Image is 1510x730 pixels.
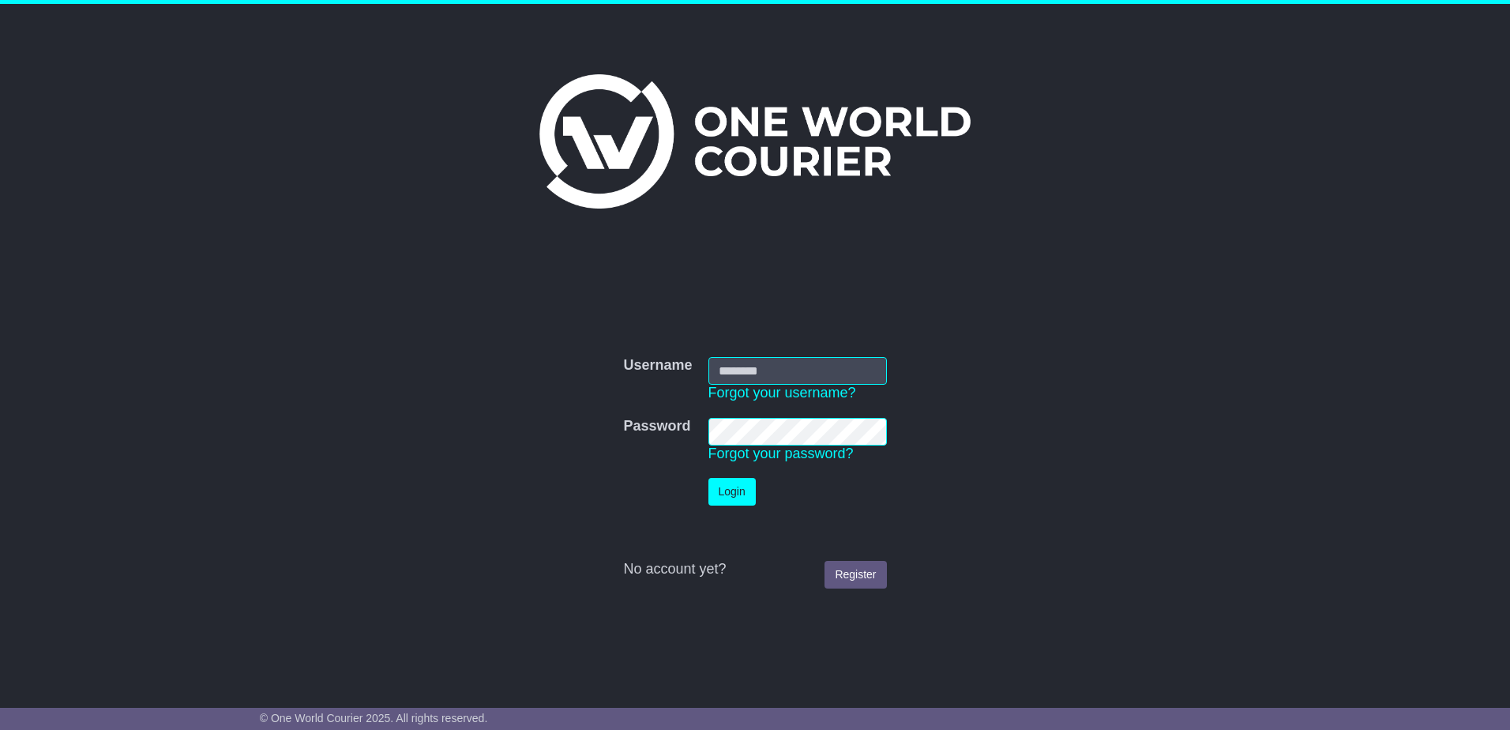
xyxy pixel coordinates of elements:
label: Username [623,357,692,374]
a: Forgot your username? [708,385,856,401]
div: No account yet? [623,561,886,578]
a: Register [824,561,886,589]
a: Forgot your password? [708,446,854,461]
label: Password [623,418,690,435]
button: Login [708,478,756,506]
span: © One World Courier 2025. All rights reserved. [260,712,488,724]
img: One World [539,74,971,209]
